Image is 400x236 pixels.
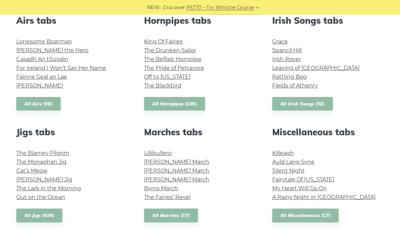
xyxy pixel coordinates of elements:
[16,168,47,174] a: Cat’s Meow
[16,47,88,54] a: [PERSON_NAME] the Hero
[272,177,334,183] a: Fairytale Of [US_STATE]
[144,127,256,138] h2: Marches tabs
[272,97,333,111] a: All Irish Songs (32)
[144,150,172,157] a: Lillibullero
[272,83,318,89] a: Fields of Athenry
[144,177,209,183] a: [PERSON_NAME] March
[16,39,72,45] a: Lonesome Boatman
[16,209,62,223] a: All Jigs (436)
[272,159,315,165] a: Auld Lang Syne
[16,159,66,165] a: The Monaghan Jig
[144,74,191,80] a: Off to [US_STATE]
[147,4,161,12] span: NEW:
[16,127,128,138] h2: Jigs tabs
[272,127,384,138] h2: Miscellaneous tabs
[272,74,307,80] a: Rattling Bog
[272,47,302,54] a: Spancil Hill
[16,56,68,63] a: Casadh An tSúgáin
[144,194,191,201] a: The Fairies’ Revel
[144,47,196,54] a: The Drunken Sailor
[186,4,254,12] a: PST10 - Tin Whistle Course
[144,65,204,72] a: The Pride of Petravore
[272,56,301,63] a: Irish Rover
[16,97,61,111] a: All Airs (36)
[144,97,205,111] a: All Hornpipes (139)
[144,56,201,63] a: The Belfast Hornpipe
[144,83,181,89] a: The Blackbird
[144,209,198,223] a: All Marches (37)
[144,39,183,45] a: King Of Fairies
[144,16,256,26] h2: Hornpipes tabs
[16,65,106,72] a: For Ireland I Won’t Say Her Name
[16,74,67,80] a: Fáinne Geal an Lae
[163,4,185,12] span: Discover
[16,83,63,89] a: [PERSON_NAME]
[144,168,209,174] a: [PERSON_NAME] March
[272,16,384,26] h2: Irish Songs tabs
[272,194,376,201] a: A Rainy Night in [GEOGRAPHIC_DATA]
[272,185,327,192] a: My Heart Will Go On
[144,185,178,192] a: Byrns March
[16,194,65,201] a: Out on the Ocean
[272,209,339,223] a: All Miscellaneous (17)
[144,159,209,165] a: [PERSON_NAME] March
[272,65,360,72] a: Leaving of [GEOGRAPHIC_DATA]
[272,39,288,45] a: Grace
[16,16,128,26] h2: Airs tabs
[16,150,69,157] a: The Blarney Pilgrim
[16,185,81,192] a: The Lark in the Morning
[272,168,305,174] a: Silent Night
[272,150,294,157] a: Killeagh
[16,177,72,183] a: [PERSON_NAME] Jig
